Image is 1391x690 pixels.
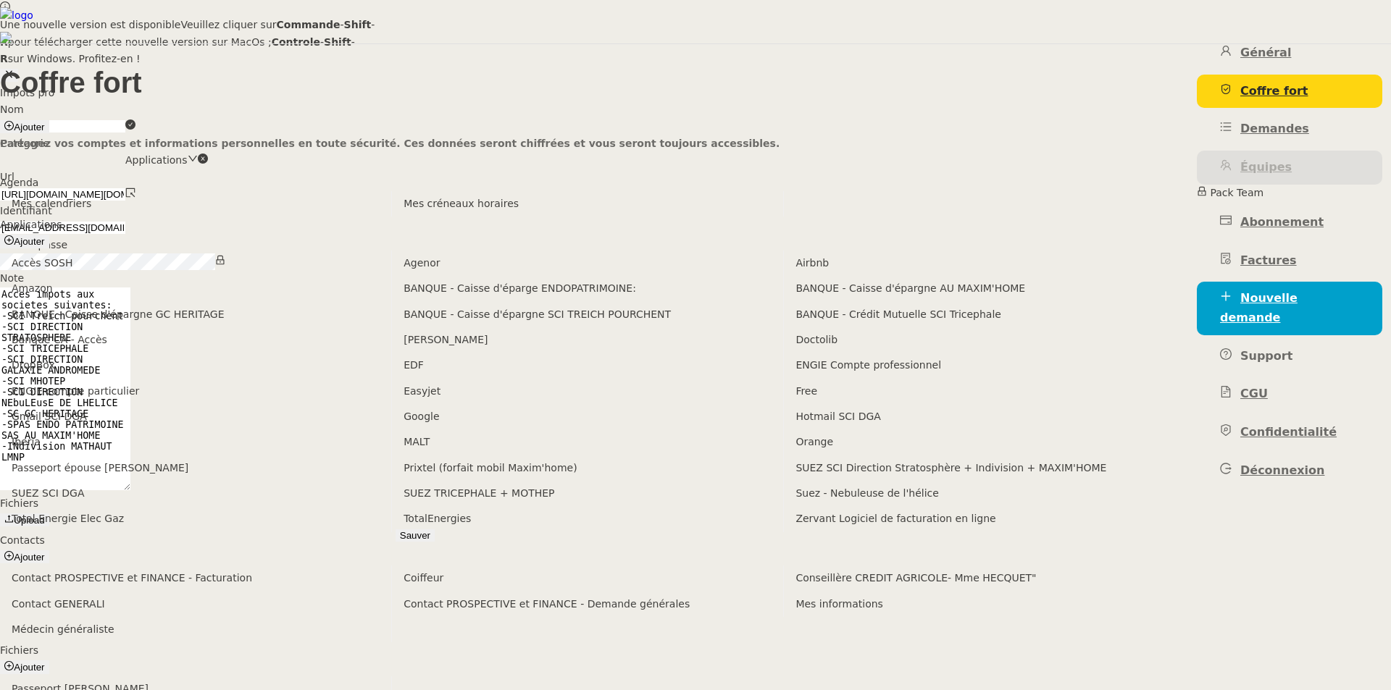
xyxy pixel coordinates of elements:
[404,598,690,610] span: Contact PROSPECTIVE et FINANCE - Demande générales
[1197,454,1382,488] a: Déconnexion
[1197,112,1382,146] a: Demandes
[404,257,440,269] span: Agenor
[795,598,883,610] span: Mes informations
[1197,282,1382,335] a: Nouvelle demande
[404,436,430,447] span: MALT
[1240,122,1309,135] span: Demandes
[14,662,44,673] span: Ajouter
[795,513,995,524] span: Zervant Logiciel de facturation en ligne
[795,385,817,397] span: Free
[404,359,424,371] span: EDF
[1240,387,1268,400] span: CGU
[12,411,87,422] span: Gmail SCI DGA
[12,572,252,584] span: Contact PROSPECTIVE et FINANCE - Facturation
[1240,84,1308,98] span: Coffre fort
[795,487,939,499] span: Suez - Nebuleuse de l'hélice
[12,623,114,635] span: Médecin généraliste
[14,122,44,132] span: Ajouter
[14,237,44,248] span: Ajouter
[1240,160,1292,174] span: Équipes
[1240,349,1292,363] span: Support
[12,385,139,397] span: ENGIE compte particulier
[12,462,188,474] span: Passeport épouse [PERSON_NAME]
[1197,377,1382,411] a: CGU
[12,598,105,610] span: Contact GENERALI
[1220,291,1298,324] span: Nouvelle demande
[795,436,833,447] span: Orange
[1240,46,1291,59] span: Général
[12,359,55,371] span: DropBox
[1197,244,1382,278] a: Factures
[404,282,636,294] span: BANQUE - Caisse d'éparge ENDOPATRIMOINE:
[404,572,443,584] span: Coiffeur
[1197,151,1382,185] a: Équipes
[404,462,577,474] span: Prixtel (forfait mobil Maxim'home)
[404,411,439,422] span: Google
[795,257,829,269] span: Airbnb
[1197,206,1382,240] a: Abonnement
[12,487,84,499] span: SUEZ SCI DGA
[404,513,471,524] span: TotalEnergies
[404,308,671,320] span: BANQUE - Caisse d'épargne SCI TREICH POURCHENT
[795,359,941,371] span: ENGIE Compte professionnel
[404,198,519,209] span: Mes créneaux horaires
[1210,187,1263,198] span: Pack Team
[404,385,440,397] span: Easyjet
[1197,75,1382,109] a: Coffre fort
[1240,425,1337,439] span: Confidentialité
[795,462,1106,474] span: SUEZ SCI Direction Stratosphère + Indivision + MAXIM'HOME
[795,572,1036,584] span: Conseillère CREDIT AGRICOLE- Mme HECQUET"
[12,513,124,524] span: Total Energie Elec Gaz
[1240,215,1324,229] span: Abonnement
[795,282,1025,294] span: BANQUE - Caisse d'épargne AU MAXIM'HOME
[795,308,1001,320] span: BANQUE - Crédit Mutuelle SCI Tricephale
[1197,416,1382,450] a: Confidentialité
[1240,253,1297,267] span: Factures
[795,411,880,422] span: Hotmail SCI DGA
[404,487,554,499] span: SUEZ TRICEPHALE + MOTHEP
[12,436,41,447] span: Iberia
[1197,36,1382,70] a: Général
[1240,463,1324,477] span: Déconnexion
[14,552,44,563] span: Ajouter
[795,334,837,345] span: Doctolib
[404,334,488,345] span: [PERSON_NAME]
[12,198,91,209] span: Mes calendriers
[12,334,107,345] span: Banque CA - Accès
[12,257,72,269] span: Accès SOSH
[12,282,53,294] span: Amazon
[12,308,225,320] span: BANQUE - Caisse d'épargne GC HERITAGE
